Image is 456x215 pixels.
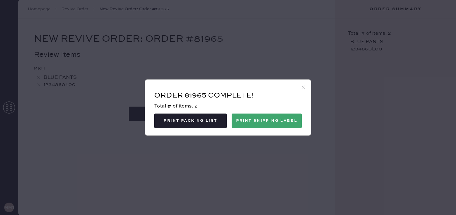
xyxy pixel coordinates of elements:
iframe: Front Chat [427,188,453,214]
a: Print Shipping Label [227,114,302,128]
button: Print Shipping Label [232,114,302,128]
span: Order 81965 Complete! [154,92,254,99]
span: Total # of items: 2 [154,104,197,109]
button: Print Packing List [154,114,227,128]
